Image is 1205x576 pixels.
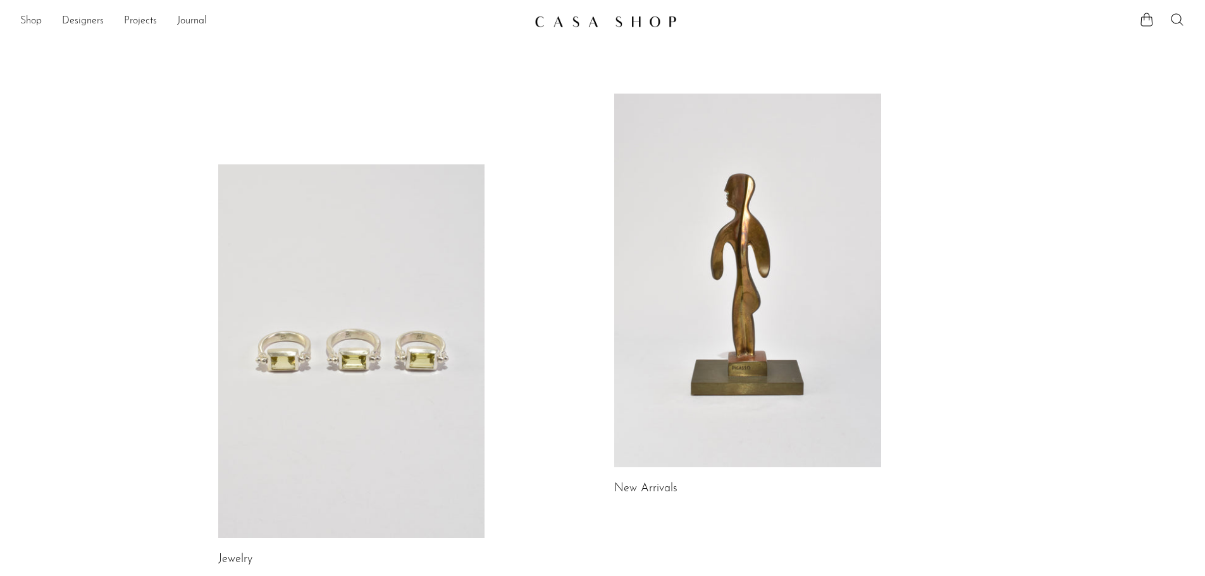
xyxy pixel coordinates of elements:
[614,483,677,494] a: New Arrivals
[20,13,42,30] a: Shop
[20,11,524,32] ul: NEW HEADER MENU
[62,13,104,30] a: Designers
[177,13,207,30] a: Journal
[20,11,524,32] nav: Desktop navigation
[124,13,157,30] a: Projects
[218,554,252,565] a: Jewelry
